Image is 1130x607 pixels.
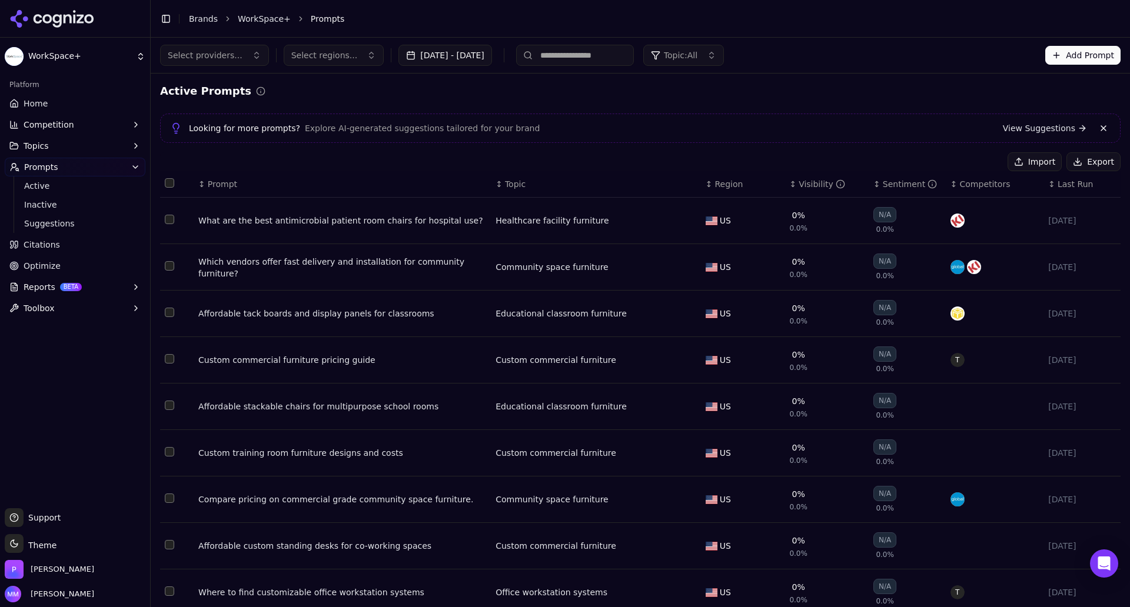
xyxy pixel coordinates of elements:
[398,45,492,66] button: [DATE] - [DATE]
[876,225,894,234] span: 0.0%
[960,178,1011,190] span: Competitors
[1066,152,1121,171] button: Export
[1048,308,1116,319] div: [DATE]
[950,260,965,274] img: global furniture group
[706,178,780,190] div: ↕Region
[189,122,300,134] span: Looking for more prompts?
[189,14,218,24] a: Brands
[5,560,94,579] button: Open organization switcher
[505,178,526,190] span: Topic
[165,308,174,317] button: Select row 3
[24,239,60,251] span: Citations
[1008,152,1062,171] button: Import
[5,158,145,176] button: Prompts
[291,49,358,61] span: Select regions...
[1043,171,1121,198] th: Last Run
[5,256,145,275] a: Optimize
[789,178,864,190] div: ↕Visibility
[198,401,486,412] a: Affordable stackable chairs for multipurpose school rooms
[491,171,701,198] th: Topic
[165,178,174,188] button: Select all rows
[706,356,717,365] img: US flag
[198,493,486,505] div: Compare pricing on commercial grade community space furniture.
[720,493,731,505] span: US
[706,216,717,225] img: US flag
[706,449,717,458] img: US flag
[496,586,607,598] div: Office workstation systems
[706,542,717,551] img: US flag
[24,541,56,550] span: Theme
[789,270,807,279] span: 0.0%
[28,51,131,62] span: WorkSpace+
[715,178,743,190] span: Region
[24,140,49,152] span: Topics
[1045,46,1121,65] button: Add Prompt
[1058,178,1093,190] span: Last Run
[496,401,627,412] a: Educational classroom furniture
[706,309,717,318] img: US flag
[950,585,965,599] span: T
[789,595,807,605] span: 0.0%
[5,278,145,296] button: ReportsBETA
[706,402,717,411] img: US flag
[876,596,894,606] span: 0.0%
[496,308,627,319] a: Educational classroom furniture
[19,215,131,232] a: Suggestions
[165,540,174,549] button: Select row 8
[165,261,174,271] button: Select row 2
[701,171,785,198] th: Region
[198,178,486,190] div: ↕Prompt
[198,308,486,319] div: Affordable tack boards and display panels for classrooms
[792,488,805,500] div: 0%
[26,589,94,599] span: [PERSON_NAME]
[496,215,609,226] a: Healthcare facility furniture
[165,401,174,410] button: Select row 5
[869,171,946,198] th: sentiment
[198,447,486,459] div: Custom training room furniture designs and costs
[950,306,965,321] img: mooreco
[496,354,616,366] a: Custom commercial furniture
[876,364,894,373] span: 0.0%
[792,442,805,453] div: 0%
[5,94,145,113] a: Home
[165,215,174,224] button: Select row 1
[496,447,616,459] a: Custom commercial furniture
[876,503,894,513] span: 0.0%
[664,49,697,61] span: Topic: All
[789,363,807,372] span: 0.0%
[24,302,55,314] span: Toolbox
[1048,493,1116,505] div: [DATE]
[496,493,609,505] div: Community space furniture
[876,457,894,466] span: 0.0%
[198,215,486,226] div: What are the best antimicrobial patient room chairs for hospital use?
[1048,540,1116,552] div: [DATE]
[792,581,805,593] div: 0%
[198,354,486,366] a: Custom commercial furniture pricing guide
[165,447,174,456] button: Select row 6
[1048,586,1116,598] div: [DATE]
[496,540,616,552] a: Custom commercial furniture
[24,161,58,173] span: Prompts
[198,540,486,552] div: Affordable custom standing desks for co-working spaces
[1048,261,1116,273] div: [DATE]
[198,256,486,279] a: Which vendors offer fast delivery and installation for community furniture?
[5,115,145,134] button: Competition
[160,83,251,99] h2: Active Prompts
[24,218,127,229] span: Suggestions
[720,261,731,273] span: US
[799,178,845,190] div: Visibility
[1048,215,1116,226] div: [DATE]
[31,564,94,575] span: Perrill
[876,550,894,559] span: 0.0%
[876,271,894,281] span: 0.0%
[950,214,965,228] img: ki
[496,261,609,273] a: Community space furniture
[785,171,869,198] th: brandMentionRate
[720,401,731,412] span: US
[789,456,807,465] span: 0.0%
